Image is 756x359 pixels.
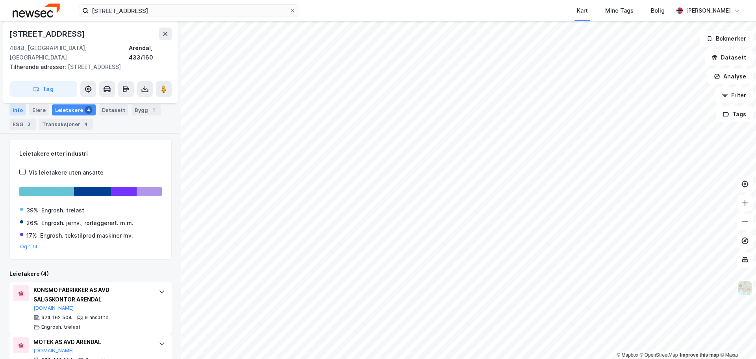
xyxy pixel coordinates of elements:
button: [DOMAIN_NAME] [33,348,74,354]
div: Datasett [99,104,128,115]
div: 974 162 504 [41,314,72,321]
div: Eiere [29,104,49,115]
div: [STREET_ADDRESS] [9,28,87,40]
button: Tag [9,81,77,97]
div: 4848, [GEOGRAPHIC_DATA], [GEOGRAPHIC_DATA] [9,43,129,62]
div: Engrosh. tekstilprod.maskiner mv. [40,231,133,240]
a: Mapbox [617,352,638,358]
div: KONSMO FABRIKKER AS AVD SALGSKONTOR ARENDAL [33,285,151,304]
div: Engrosh. trelast [41,206,84,215]
div: Engrosh. jernv., rørleggerart. m.m. [41,218,133,228]
div: [STREET_ADDRESS] [9,62,165,72]
button: [DOMAIN_NAME] [33,305,74,311]
button: Filter [715,87,753,103]
div: Leietakere (4) [9,269,172,279]
button: Tags [716,106,753,122]
div: 39% [26,206,38,215]
img: newsec-logo.f6e21ccffca1b3a03d2d.png [13,4,60,17]
input: Søk på adresse, matrikkel, gårdeiere, leietakere eller personer [89,5,289,17]
div: Engrosh. trelast [41,324,81,330]
div: Bolig [651,6,665,15]
div: Mine Tags [605,6,634,15]
div: Bygg [132,104,161,115]
div: 4 [85,106,93,114]
div: Info [9,104,26,115]
div: Arendal, 433/160 [129,43,172,62]
span: Tilhørende adresser: [9,63,68,70]
button: Analyse [707,69,753,84]
div: [PERSON_NAME] [686,6,731,15]
div: Leietakere etter industri [19,149,162,158]
div: Leietakere [52,104,96,115]
button: Bokmerker [700,31,753,47]
div: 17% [26,231,37,240]
iframe: Chat Widget [717,321,756,359]
button: Datasett [705,50,753,65]
img: Z [737,281,752,296]
div: ESG [9,119,36,130]
a: Improve this map [680,352,719,358]
div: 1 [150,106,157,114]
a: OpenStreetMap [640,352,678,358]
div: Transaksjoner [39,119,93,130]
div: 3 [25,120,33,128]
div: 4 [82,120,90,128]
div: 9 ansatte [85,314,109,321]
button: Og 1 til [20,244,37,250]
div: Kart [577,6,588,15]
div: 26% [26,218,38,228]
div: MOTEK AS AVD ARENDAL [33,337,151,347]
div: Vis leietakere uten ansatte [29,168,104,177]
